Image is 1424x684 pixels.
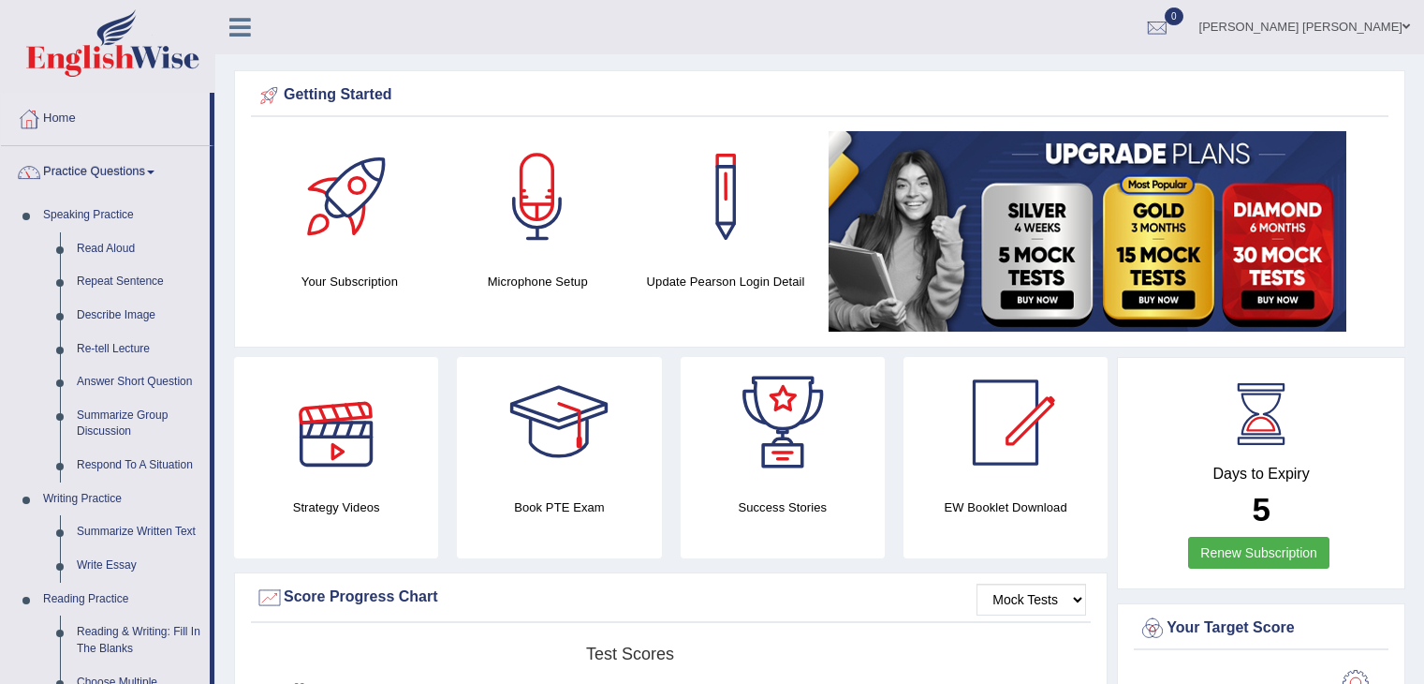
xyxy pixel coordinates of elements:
a: Renew Subscription [1188,537,1329,569]
img: small5.jpg [829,131,1346,332]
div: Score Progress Chart [256,584,1086,612]
h4: Your Subscription [265,272,434,291]
a: Home [1,93,210,140]
a: Repeat Sentence [68,265,210,299]
a: Respond To A Situation [68,449,210,483]
a: Summarize Written Text [68,515,210,549]
a: Re-tell Lecture [68,333,210,366]
h4: EW Booklet Download [903,498,1108,517]
a: Practice Questions [1,146,210,193]
a: Writing Practice [35,483,210,516]
tspan: Test scores [586,645,674,663]
h4: Strategy Videos [234,498,438,517]
a: Write Essay [68,549,210,583]
span: 0 [1165,7,1183,25]
h4: Days to Expiry [1138,466,1384,483]
a: Read Aloud [68,232,210,266]
b: 5 [1252,491,1270,528]
h4: Update Pearson Login Detail [641,272,811,291]
div: Getting Started [256,82,1384,110]
a: Answer Short Question [68,365,210,399]
a: Describe Image [68,299,210,333]
a: Summarize Group Discussion [68,399,210,449]
div: Your Target Score [1138,615,1384,643]
h4: Success Stories [681,498,885,517]
a: Reading Practice [35,583,210,617]
a: Speaking Practice [35,199,210,232]
a: Reading & Writing: Fill In The Blanks [68,616,210,665]
h4: Book PTE Exam [457,498,661,517]
h4: Microphone Setup [453,272,623,291]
